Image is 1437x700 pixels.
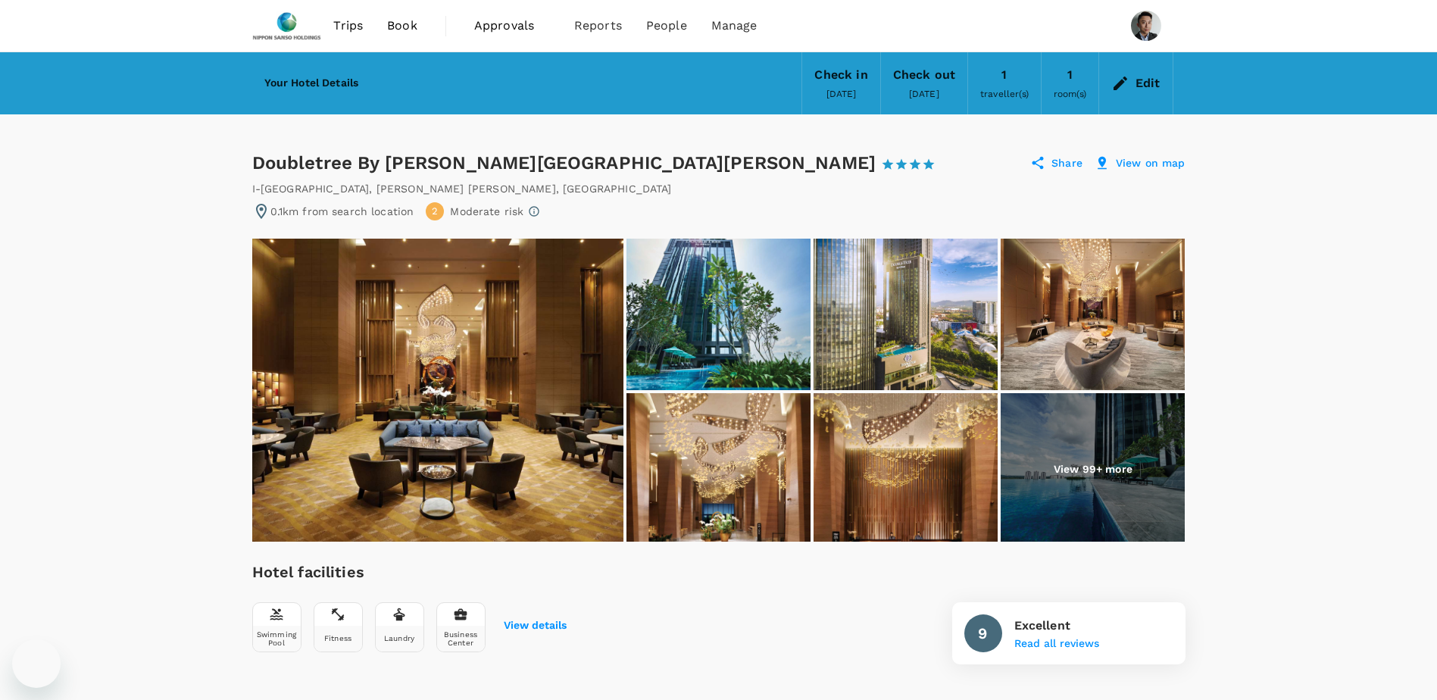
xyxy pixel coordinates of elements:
[980,89,1029,99] span: traveller(s)
[814,64,867,86] div: Check in
[826,89,857,99] span: [DATE]
[333,17,363,35] span: Trips
[1001,64,1007,86] div: 1
[1116,155,1186,170] p: View on map
[324,634,351,642] div: Fitness
[252,181,672,196] div: I-[GEOGRAPHIC_DATA] , [PERSON_NAME] [PERSON_NAME] , [GEOGRAPHIC_DATA]
[1136,73,1161,94] div: Edit
[1001,393,1185,545] img: Pool
[1001,239,1185,390] img: Lobby
[440,630,482,647] div: Business Center
[264,75,359,92] h6: Your Hotel Details
[1014,638,1099,650] button: Read all reviews
[574,17,622,35] span: Reports
[1051,155,1082,170] p: Share
[474,17,550,35] span: Approvals
[252,239,623,542] img: Lobby
[252,9,322,42] img: Nippon Sanso Holdings Singapore Pte Ltd
[646,17,687,35] span: People
[1054,89,1086,99] span: room(s)
[432,205,438,219] span: 2
[256,630,298,647] div: Swimming Pool
[814,393,998,545] img: Reception
[270,204,414,219] p: 0.1km from search location
[978,621,987,645] h6: 9
[12,639,61,688] iframe: Button to launch messaging window
[814,239,998,390] img: Exterior
[504,620,567,632] button: View details
[252,560,567,584] h6: Hotel facilities
[252,151,950,175] div: Doubletree By [PERSON_NAME][GEOGRAPHIC_DATA][PERSON_NAME]
[626,239,811,390] img: Exterior
[711,17,758,35] span: Manage
[1054,461,1132,477] p: View 99+ more
[893,64,955,86] div: Check out
[626,393,811,545] img: Lobby
[909,89,939,99] span: [DATE]
[387,17,417,35] span: Book
[384,634,414,642] div: Laundry
[450,204,523,219] p: Moderate risk
[1014,617,1099,635] p: Excellent
[1131,11,1161,41] img: Hong Yiap Anthony Ong
[1067,64,1073,86] div: 1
